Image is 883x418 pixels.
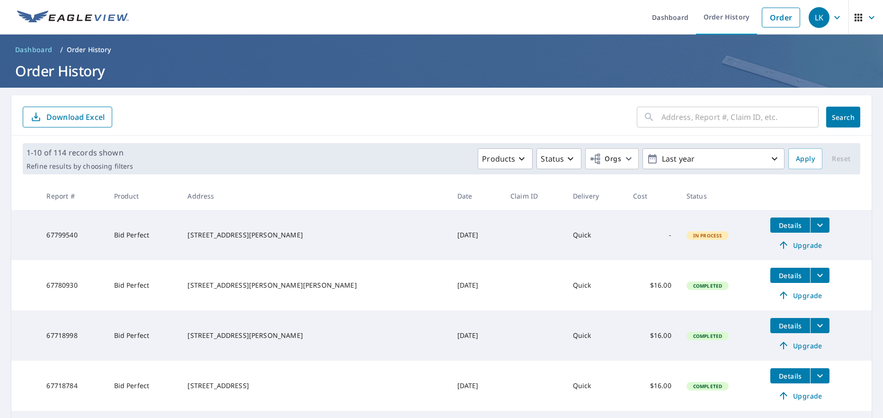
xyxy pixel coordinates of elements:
span: Upgrade [776,390,824,401]
span: Details [776,271,804,280]
a: Order [762,8,800,27]
div: [STREET_ADDRESS][PERSON_NAME] [187,230,442,240]
td: Quick [565,260,625,310]
input: Address, Report #, Claim ID, etc. [661,104,819,130]
button: filesDropdownBtn-67718784 [810,368,829,383]
button: Products [478,148,533,169]
th: Delivery [565,182,625,210]
span: Upgrade [776,340,824,351]
span: Completed [687,282,728,289]
h1: Order History [11,61,872,81]
th: Date [450,182,503,210]
td: Quick [565,310,625,361]
nav: breadcrumb [11,42,872,57]
td: Bid Perfect [107,310,180,361]
td: [DATE] [450,361,503,411]
td: Quick [565,210,625,260]
p: Last year [658,151,769,167]
button: Search [826,107,860,127]
div: [STREET_ADDRESS][PERSON_NAME] [187,331,442,340]
span: Upgrade [776,239,824,251]
button: detailsBtn-67780930 [770,268,810,283]
td: $16.00 [625,361,678,411]
a: Upgrade [770,237,829,253]
p: Refine results by choosing filters [27,162,133,171]
span: In Process [687,232,728,239]
button: detailsBtn-67799540 [770,218,810,233]
button: detailsBtn-67718784 [770,368,810,383]
span: Apply [796,153,815,165]
td: 67780930 [39,260,106,310]
th: Product [107,182,180,210]
span: Orgs [589,153,621,165]
a: Upgrade [770,338,829,353]
button: filesDropdownBtn-67799540 [810,218,829,233]
span: Completed [687,333,728,339]
button: Status [536,148,581,169]
td: [DATE] [450,260,503,310]
span: Dashboard [15,45,53,55]
p: Status [541,153,564,164]
td: Bid Perfect [107,210,180,260]
button: filesDropdownBtn-67718998 [810,318,829,333]
p: Products [482,153,515,164]
button: Apply [788,148,822,169]
td: Bid Perfect [107,361,180,411]
a: Upgrade [770,288,829,303]
td: 67718998 [39,310,106,361]
span: Details [776,321,804,330]
p: Download Excel [46,112,105,122]
span: Upgrade [776,290,824,301]
a: Dashboard [11,42,56,57]
button: detailsBtn-67718998 [770,318,810,333]
td: [DATE] [450,310,503,361]
td: [DATE] [450,210,503,260]
div: LK [809,7,829,28]
div: [STREET_ADDRESS] [187,381,442,391]
a: Upgrade [770,388,829,403]
td: $16.00 [625,260,678,310]
th: Cost [625,182,678,210]
p: Order History [67,45,111,55]
span: Details [776,372,804,381]
th: Report # [39,182,106,210]
td: Quick [565,361,625,411]
li: / [60,44,63,55]
td: $16.00 [625,310,678,361]
button: Download Excel [23,107,112,127]
button: Orgs [585,148,639,169]
button: filesDropdownBtn-67780930 [810,268,829,283]
span: Search [834,113,853,122]
th: Claim ID [503,182,565,210]
p: 1-10 of 114 records shown [27,147,133,158]
th: Address [180,182,449,210]
div: [STREET_ADDRESS][PERSON_NAME][PERSON_NAME] [187,281,442,290]
td: - [625,210,678,260]
button: Last year [642,148,785,169]
td: Bid Perfect [107,260,180,310]
span: Completed [687,383,728,390]
span: Details [776,221,804,230]
img: EV Logo [17,10,129,25]
th: Status [679,182,763,210]
td: 67799540 [39,210,106,260]
td: 67718784 [39,361,106,411]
